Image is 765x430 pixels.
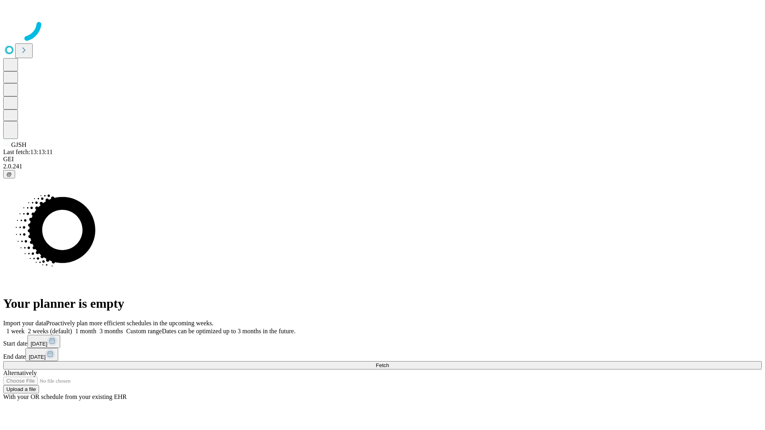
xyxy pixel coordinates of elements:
[162,328,295,334] span: Dates can be optimized up to 3 months in the future.
[28,328,72,334] span: 2 weeks (default)
[31,341,47,347] span: [DATE]
[75,328,96,334] span: 1 month
[3,163,762,170] div: 2.0.241
[100,328,123,334] span: 3 months
[11,141,26,148] span: GJSH
[3,156,762,163] div: GEI
[27,335,60,348] button: [DATE]
[126,328,162,334] span: Custom range
[376,362,389,368] span: Fetch
[3,149,53,155] span: Last fetch: 13:13:11
[3,393,127,400] span: With your OR schedule from your existing EHR
[3,335,762,348] div: Start date
[3,348,762,361] div: End date
[3,385,39,393] button: Upload a file
[3,369,37,376] span: Alternatively
[6,328,25,334] span: 1 week
[25,348,58,361] button: [DATE]
[46,320,214,326] span: Proactively plan more efficient schedules in the upcoming weeks.
[3,361,762,369] button: Fetch
[6,171,12,177] span: @
[3,320,46,326] span: Import your data
[3,296,762,311] h1: Your planner is empty
[3,170,15,178] button: @
[29,354,45,360] span: [DATE]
